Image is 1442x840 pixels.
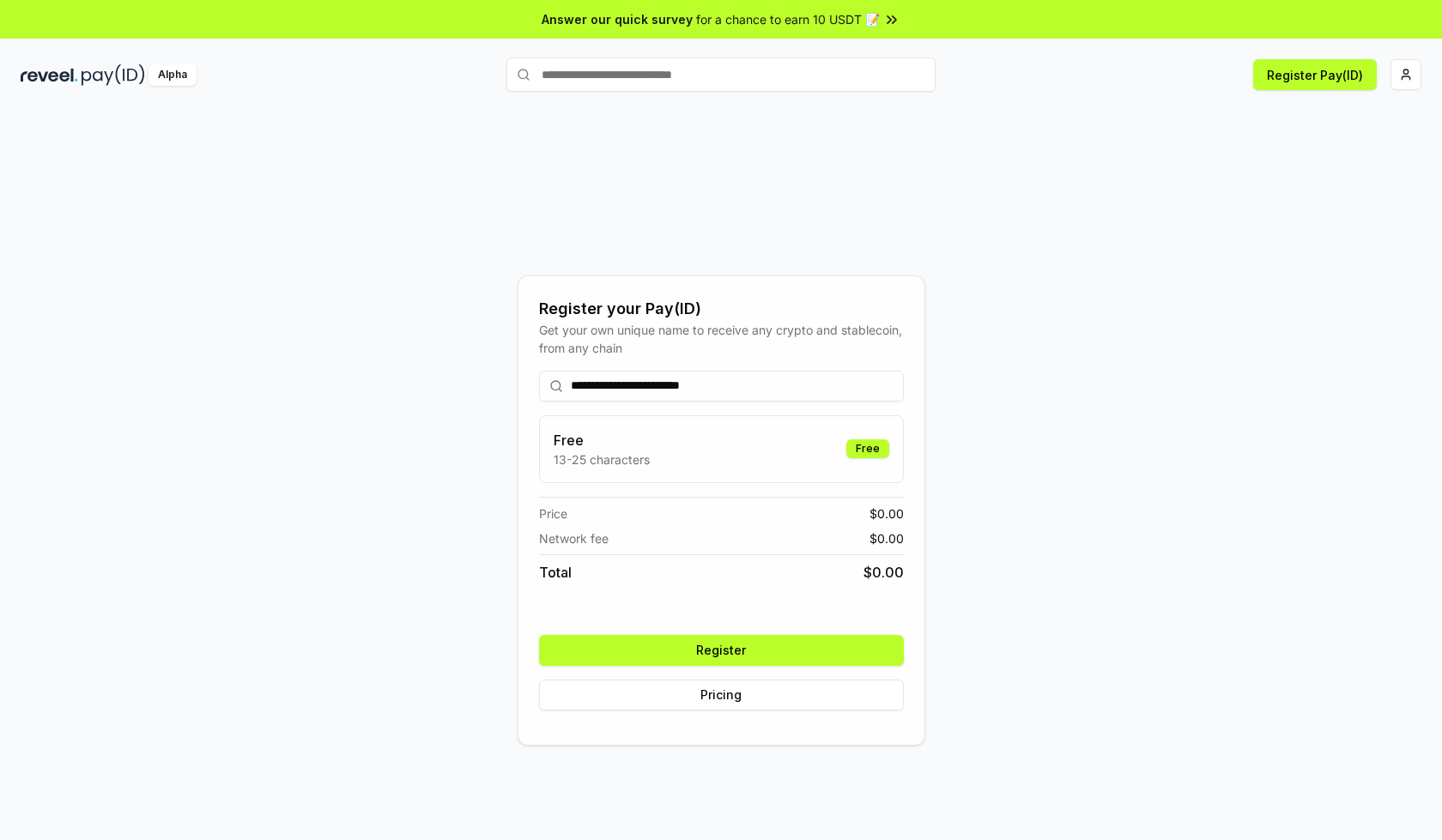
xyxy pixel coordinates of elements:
div: Get your own unique name to receive any crypto and stablecoin, from any chain [539,321,904,357]
span: $ 0.00 [869,505,904,523]
span: Total [539,562,572,583]
span: Answer our quick survey [542,10,693,28]
img: reveel_dark [21,64,78,86]
span: $ 0.00 [869,529,904,547]
span: Price [539,505,567,523]
span: Network fee [539,529,609,547]
div: Free [846,439,889,458]
div: Register your Pay(ID) [539,297,904,321]
img: pay_id [82,64,145,86]
button: Register [539,635,904,666]
p: 13-25 characters [554,450,650,468]
button: Pricing [539,680,904,710]
span: for a chance to earn 10 USDT 📝 [696,10,880,28]
div: Alpha [148,64,197,86]
h3: Free [554,430,650,450]
span: $ 0.00 [863,562,904,583]
button: Register Pay(ID) [1253,59,1377,90]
